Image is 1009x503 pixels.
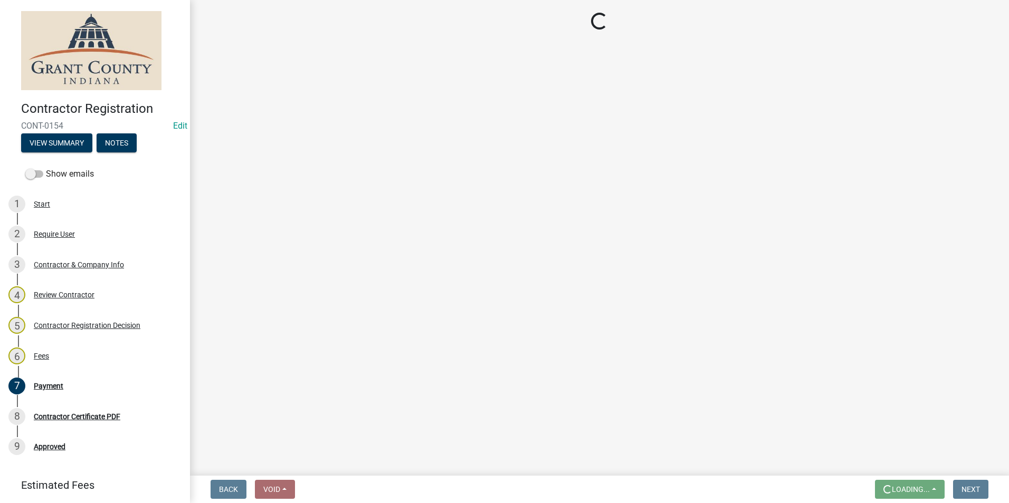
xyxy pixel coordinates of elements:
[8,286,25,303] div: 4
[34,382,63,390] div: Payment
[892,485,930,494] span: Loading...
[34,443,65,450] div: Approved
[25,168,94,180] label: Show emails
[173,121,187,131] wm-modal-confirm: Edit Application Number
[8,317,25,334] div: 5
[962,485,980,494] span: Next
[34,291,94,298] div: Review Contractor
[263,485,280,494] span: Void
[21,121,169,131] span: CONT-0154
[255,480,295,499] button: Void
[97,133,137,152] button: Notes
[875,480,945,499] button: Loading...
[21,133,92,152] button: View Summary
[34,322,140,329] div: Contractor Registration Decision
[97,139,137,148] wm-modal-confirm: Notes
[8,347,25,364] div: 6
[8,226,25,243] div: 2
[8,475,173,496] a: Estimated Fees
[8,378,25,394] div: 7
[34,230,75,238] div: Require User
[8,408,25,425] div: 8
[34,413,120,420] div: Contractor Certificate PDF
[21,11,161,90] img: Grant County, Indiana
[8,256,25,273] div: 3
[953,480,988,499] button: Next
[173,121,187,131] a: Edit
[211,480,246,499] button: Back
[8,196,25,212] div: 1
[34,352,49,360] div: Fees
[219,485,238,494] span: Back
[8,438,25,455] div: 9
[21,101,182,117] h4: Contractor Registration
[21,139,92,148] wm-modal-confirm: Summary
[34,200,50,208] div: Start
[34,261,124,268] div: Contractor & Company Info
